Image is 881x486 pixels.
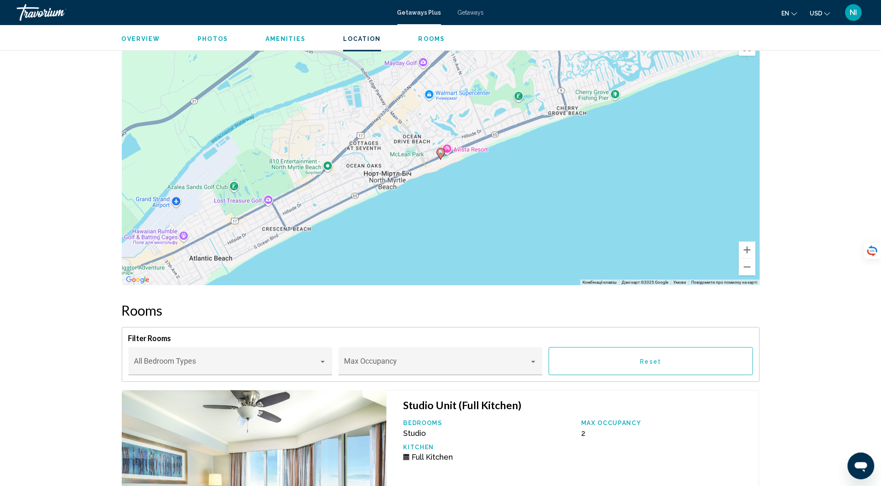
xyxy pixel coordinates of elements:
[122,35,161,42] span: Overview
[582,279,617,285] button: Комбінації клавіш
[850,8,857,17] span: NI
[403,444,573,451] p: Kitchen
[673,280,686,284] a: Умови
[403,429,426,438] span: Studio
[17,4,389,21] a: Travorium
[691,280,757,284] a: Повідомити про помилку на карті
[128,334,753,343] h4: Filter Rooms
[810,7,830,19] button: Change currency
[739,241,756,258] button: Збільшити
[198,35,228,43] button: Photos
[397,9,441,16] a: Getaways Plus
[843,4,864,21] button: User Menu
[458,9,484,16] a: Getaways
[581,420,751,426] p: Max Occupancy
[122,35,161,43] button: Overview
[412,453,453,461] span: Full Kitchen
[622,280,668,284] span: Дані карт ©2025 Google
[198,35,228,42] span: Photos
[739,258,756,275] button: Зменшити
[343,35,381,43] button: Location
[549,347,753,375] button: Reset
[122,302,760,319] h2: Rooms
[419,35,445,42] span: Rooms
[810,10,822,17] span: USD
[266,35,306,43] button: Amenities
[419,35,445,43] button: Rooms
[403,399,750,411] h3: Studio Unit (Full Kitchen)
[781,10,789,17] span: en
[581,429,585,438] span: 2
[848,453,874,479] iframe: Кнопка для запуску вікна повідомлень
[640,358,662,364] span: Reset
[403,420,573,426] p: Bedrooms
[781,7,797,19] button: Change language
[124,274,151,285] a: Відкрити цю область на Картах Google (відкриється нове вікно)
[343,35,381,42] span: Location
[124,274,151,285] img: Google
[266,35,306,42] span: Amenities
